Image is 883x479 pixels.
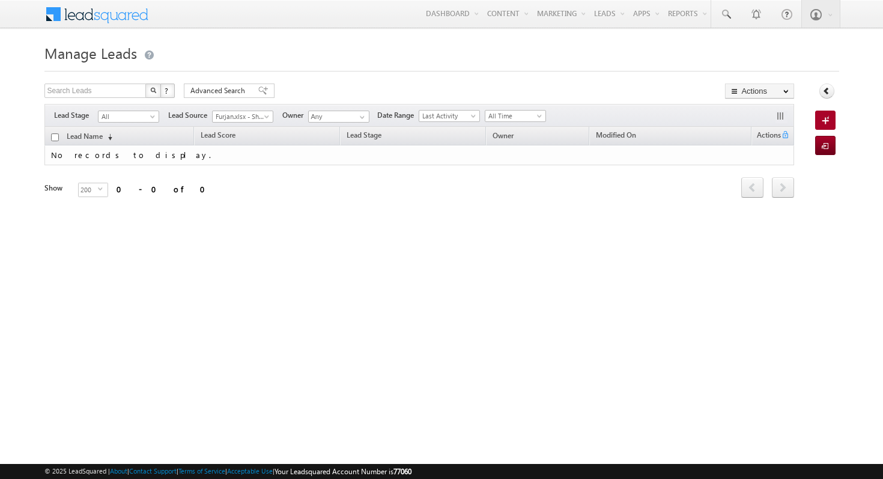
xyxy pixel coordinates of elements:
[103,132,112,142] span: (sorted descending)
[98,111,159,123] a: All
[347,130,381,139] span: Lead Stage
[741,178,763,198] a: prev
[275,467,411,476] span: Your Leadsquared Account Number is
[117,182,213,196] div: 0 - 0 of 0
[752,129,781,144] span: Actions
[485,110,546,122] a: All Time
[282,110,308,121] span: Owner
[44,466,411,477] span: © 2025 LeadSquared | | | | |
[110,467,127,475] a: About
[150,87,156,93] img: Search
[44,183,68,194] div: Show
[213,111,270,122] span: Furjan.xlsx - Sheet1
[493,131,514,140] span: Owner
[377,110,419,121] span: Date Range
[419,111,476,121] span: Last Activity
[178,467,225,475] a: Terms of Service
[227,467,273,475] a: Acceptable Use
[393,467,411,476] span: 77060
[168,110,212,121] span: Lead Source
[772,177,794,198] span: next
[308,111,369,123] input: Type to Search
[190,85,249,96] span: Advanced Search
[772,178,794,198] a: next
[353,111,368,123] a: Show All Items
[61,129,118,145] a: Lead Name(sorted descending)
[160,84,175,98] button: ?
[212,111,273,123] a: Furjan.xlsx - Sheet1
[485,111,542,121] span: All Time
[596,130,636,139] span: Modified On
[44,145,795,165] td: No records to display.
[725,84,794,99] button: Actions
[99,111,156,122] span: All
[195,129,241,144] a: Lead Score
[51,133,59,141] input: Check all records
[98,186,108,192] span: select
[201,130,235,139] span: Lead Score
[590,129,642,144] a: Modified On
[741,177,763,198] span: prev
[44,43,137,63] span: Manage Leads
[165,85,170,96] span: ?
[54,110,98,121] span: Lead Stage
[341,129,387,144] a: Lead Stage
[419,110,480,122] a: Last Activity
[79,183,98,197] span: 200
[129,467,177,475] a: Contact Support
